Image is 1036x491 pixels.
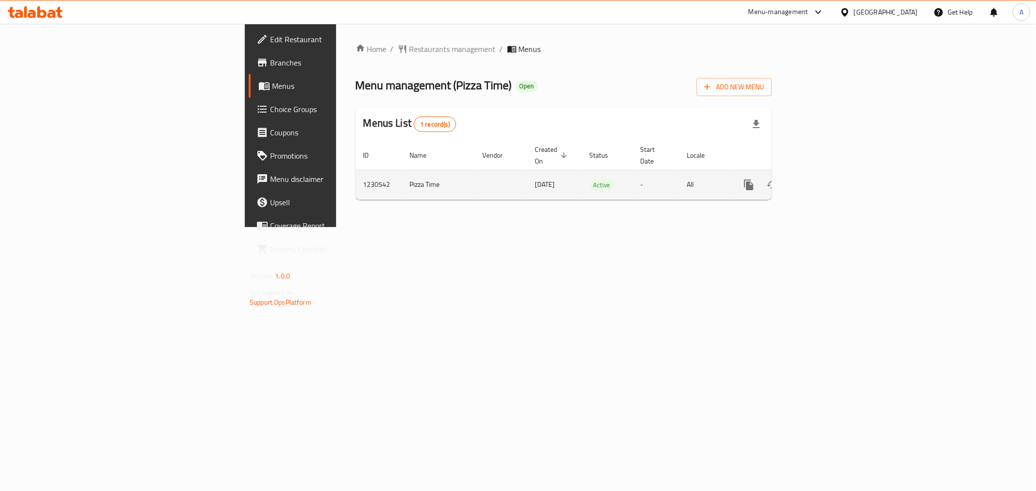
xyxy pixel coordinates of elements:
span: Name [410,149,440,161]
span: Edit Restaurant [270,33,410,45]
span: Upsell [270,196,410,208]
button: Add New Menu [696,78,772,96]
span: 1.0.0 [275,270,290,282]
span: Vendor [483,149,516,161]
a: Support.OpsPlatform [250,296,311,309]
a: Edit Restaurant [249,28,418,51]
span: Open [516,82,538,90]
h2: Menus List [363,116,456,132]
a: Upsell [249,191,418,214]
span: ID [363,149,382,161]
span: Version: [250,270,273,282]
a: Restaurants management [398,43,496,55]
span: Menus [519,43,541,55]
td: - [633,170,679,199]
a: Promotions [249,144,418,167]
button: Change Status [761,173,784,196]
span: A [1019,7,1023,17]
span: Add New Menu [704,81,764,93]
span: Start Date [641,144,668,167]
div: Total records count [414,116,456,132]
a: Coupons [249,121,418,144]
span: Locale [687,149,718,161]
td: All [679,170,730,199]
div: Menu-management [748,6,808,18]
span: Menus [272,80,410,92]
span: Coverage Report [270,220,410,231]
span: Grocery Checklist [270,243,410,255]
a: Menu disclaimer [249,167,418,191]
span: Menu management ( Pizza Time ) [356,74,512,96]
td: Pizza Time [402,170,475,199]
span: Choice Groups [270,103,410,115]
th: Actions [730,141,838,170]
span: [DATE] [535,178,555,191]
button: more [737,173,761,196]
span: 1 record(s) [414,120,456,129]
span: Promotions [270,150,410,162]
span: Active [590,180,614,191]
span: Status [590,149,621,161]
div: [GEOGRAPHIC_DATA] [854,7,918,17]
table: enhanced table [356,141,838,200]
div: Active [590,179,614,191]
span: Branches [270,57,410,68]
a: Coverage Report [249,214,418,237]
div: Open [516,81,538,92]
nav: breadcrumb [356,43,772,55]
span: Created On [535,144,570,167]
li: / [500,43,503,55]
a: Grocery Checklist [249,237,418,261]
div: Export file [745,113,768,136]
span: Menu disclaimer [270,173,410,185]
a: Choice Groups [249,98,418,121]
span: Get support on: [250,286,294,299]
a: Menus [249,74,418,98]
a: Branches [249,51,418,74]
span: Coupons [270,127,410,138]
span: Restaurants management [409,43,496,55]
